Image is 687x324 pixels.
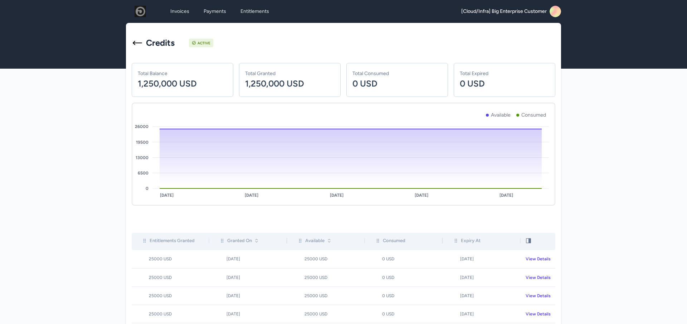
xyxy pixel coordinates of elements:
[352,77,442,90] p: 0 USD
[209,286,287,305] td: [DATE]
[375,237,405,244] div: Consumed
[132,286,209,305] td: 25000 USD
[138,77,227,90] p: 1,250,000 USD
[138,70,227,77] p: Total Balance
[526,275,555,280] div: View Details
[209,305,287,323] td: [DATE]
[160,193,174,198] tspan: [DATE]
[460,77,549,90] p: 0 USD
[287,305,365,323] td: 25000 USD
[146,186,148,191] tspan: 0
[142,237,195,244] div: Entitlements Granted
[443,286,521,305] td: [DATE]
[136,155,148,160] tspan: 13000
[415,193,428,198] tspan: [DATE]
[245,70,335,77] p: Total Granted
[443,268,521,286] td: [DATE]
[287,286,365,305] td: 25000 USD
[146,37,175,49] h1: Credits
[365,250,443,268] td: 0 USD
[129,6,152,17] img: logo_1755534607.png
[500,193,513,198] tspan: [DATE]
[365,305,443,323] td: 0 USD
[521,112,546,119] p: Consumed
[443,250,521,268] td: [DATE]
[209,268,287,286] td: [DATE]
[443,305,521,323] td: [DATE]
[365,286,443,305] td: 0 USD
[526,293,555,299] div: View Details
[297,237,332,244] div: Available
[461,8,547,15] span: [Cloud/Infra] Big Enterprise Customer
[460,70,549,77] p: Total Expired
[365,268,443,286] td: 0 USD
[198,40,210,46] div: Active
[132,250,209,268] td: 25000 USD
[236,5,273,18] a: Entitlements
[209,250,287,268] td: [DATE]
[461,6,561,17] a: [Cloud/Infra] Big Enterprise Customer
[491,112,511,119] p: Available
[287,250,365,268] td: 25000 USD
[526,256,555,262] div: View Details
[245,193,258,198] tspan: [DATE]
[219,237,259,244] div: Granted On
[135,124,148,129] tspan: 26000
[453,237,481,244] div: Expiry At
[526,311,555,317] div: View Details
[166,5,194,18] a: Invoices
[136,140,148,145] tspan: 19500
[132,305,209,323] td: 25000 USD
[132,268,209,286] td: 25000 USD
[287,268,365,286] td: 25000 USD
[138,171,148,176] tspan: 6500
[245,77,335,90] p: 1,250,000 USD
[199,5,230,18] a: Payments
[352,70,442,77] p: Total Consumed
[330,193,343,198] tspan: [DATE]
